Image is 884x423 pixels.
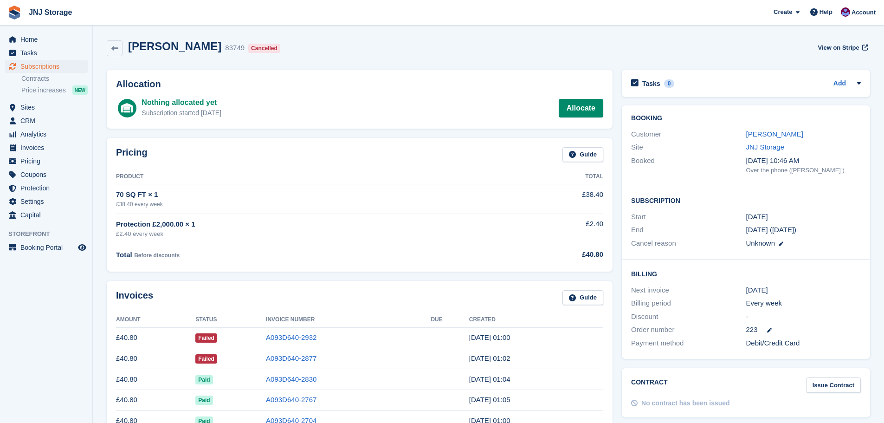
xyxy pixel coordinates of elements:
[562,147,603,163] a: Guide
[5,60,88,73] a: menu
[195,312,266,327] th: Status
[20,128,76,141] span: Analytics
[225,43,245,53] div: 83749
[20,241,76,254] span: Booking Portal
[116,79,603,90] h2: Allocation
[746,212,768,222] time: 2025-05-03 00:00:00 UTC
[116,147,148,163] h2: Pricing
[746,298,861,309] div: Every week
[195,333,217,343] span: Failed
[116,251,132,259] span: Total
[25,5,76,20] a: JNJ Storage
[469,375,510,383] time: 2025-05-17 00:04:40 UTC
[21,74,88,83] a: Contracts
[20,182,76,195] span: Protection
[469,396,510,403] time: 2025-05-10 00:05:46 UTC
[20,195,76,208] span: Settings
[746,130,803,138] a: [PERSON_NAME]
[5,114,88,127] a: menu
[5,208,88,221] a: menu
[500,169,603,184] th: Total
[128,40,221,52] h2: [PERSON_NAME]
[116,327,195,348] td: £40.80
[21,85,88,95] a: Price increases NEW
[266,396,316,403] a: A093D640-2767
[500,214,603,244] td: £2.40
[248,44,280,53] div: Cancelled
[664,79,675,88] div: 0
[631,195,861,205] h2: Subscription
[7,6,21,20] img: stora-icon-8386f47178a22dfd0bd8f6a31ec36ba5ce8667c1dd55bd0f319d3a0aa187defe.svg
[116,369,195,390] td: £40.80
[116,229,500,239] div: £2.40 every week
[266,333,316,341] a: A093D640-2932
[814,40,870,55] a: View on Stripe
[8,229,92,239] span: Storefront
[774,7,792,17] span: Create
[20,155,76,168] span: Pricing
[77,242,88,253] a: Preview store
[631,285,746,296] div: Next invoice
[20,46,76,59] span: Tasks
[5,155,88,168] a: menu
[631,298,746,309] div: Billing period
[469,312,603,327] th: Created
[20,33,76,46] span: Home
[5,168,88,181] a: menu
[631,312,746,322] div: Discount
[266,375,316,383] a: A093D640-2830
[116,169,500,184] th: Product
[631,115,861,122] h2: Booking
[5,33,88,46] a: menu
[746,166,861,175] div: Over the phone ([PERSON_NAME] )
[134,252,180,259] span: Before discounts
[266,354,316,362] a: A093D640-2877
[500,249,603,260] div: £40.80
[500,184,603,214] td: £38.40
[559,99,603,117] a: Allocate
[116,348,195,369] td: £40.80
[819,7,832,17] span: Help
[5,101,88,114] a: menu
[195,375,213,384] span: Paid
[841,7,850,17] img: Jonathan Scrase
[72,85,88,95] div: NEW
[631,238,746,249] div: Cancel reason
[746,285,861,296] div: [DATE]
[195,396,213,405] span: Paid
[631,269,861,278] h2: Billing
[195,354,217,364] span: Failed
[631,338,746,349] div: Payment method
[5,141,88,154] a: menu
[631,212,746,222] div: Start
[21,86,66,95] span: Price increases
[20,114,76,127] span: CRM
[746,338,861,349] div: Debit/Credit Card
[631,156,746,175] div: Booked
[116,390,195,410] td: £40.80
[631,142,746,153] div: Site
[833,78,846,89] a: Add
[642,79,660,88] h2: Tasks
[5,195,88,208] a: menu
[806,377,861,393] a: Issue Contract
[20,168,76,181] span: Coupons
[142,108,221,118] div: Subscription started [DATE]
[431,312,469,327] th: Due
[746,156,861,166] div: [DATE] 10:46 AM
[852,8,876,17] span: Account
[469,354,510,362] time: 2025-05-24 00:02:32 UTC
[631,225,746,235] div: End
[116,290,153,306] h2: Invoices
[20,141,76,154] span: Invoices
[116,189,500,200] div: 70 SQ FT × 1
[746,325,758,335] span: 223
[469,333,510,341] time: 2025-05-31 00:00:40 UTC
[746,226,797,234] span: [DATE] ([DATE])
[116,312,195,327] th: Amount
[5,241,88,254] a: menu
[746,239,775,247] span: Unknown
[20,101,76,114] span: Sites
[142,97,221,108] div: Nothing allocated yet
[20,208,76,221] span: Capital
